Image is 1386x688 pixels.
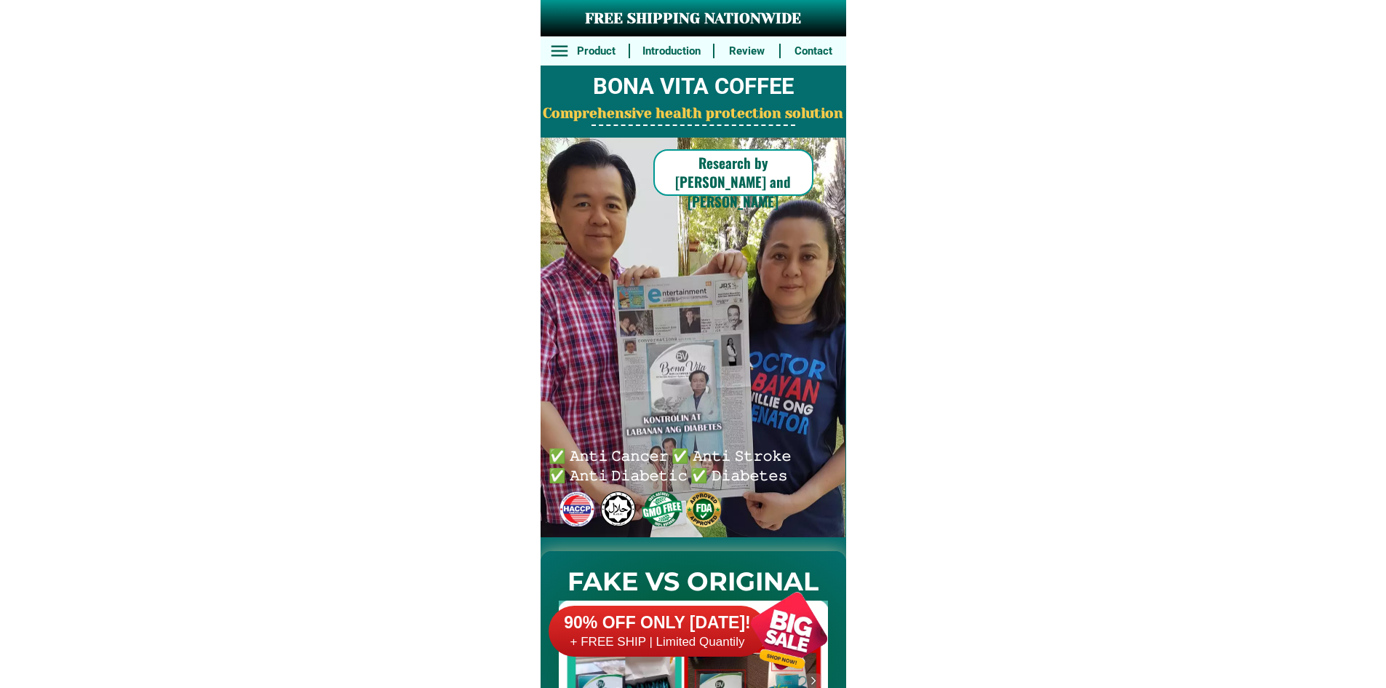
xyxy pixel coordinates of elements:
h6: Research by [PERSON_NAME] and [PERSON_NAME] [653,153,813,211]
h6: Product [571,43,621,60]
h6: Introduction [637,43,705,60]
h3: FREE SHIPPING NATIONWIDE [541,8,846,30]
h6: Review [722,43,772,60]
h2: FAKE VS ORIGINAL [541,563,846,601]
h6: 90% OFF ONLY [DATE]! [549,612,767,634]
h6: + FREE SHIP | Limited Quantily [549,634,767,650]
h6: ✅ 𝙰𝚗𝚝𝚒 𝙲𝚊𝚗𝚌𝚎𝚛 ✅ 𝙰𝚗𝚝𝚒 𝚂𝚝𝚛𝚘𝚔𝚎 ✅ 𝙰𝚗𝚝𝚒 𝙳𝚒𝚊𝚋𝚎𝚝𝚒𝚌 ✅ 𝙳𝚒𝚊𝚋𝚎𝚝𝚎𝚜 [549,445,797,483]
h2: Comprehensive health protection solution [541,103,846,124]
h6: Contact [789,43,838,60]
h2: BONA VITA COFFEE [541,70,846,104]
